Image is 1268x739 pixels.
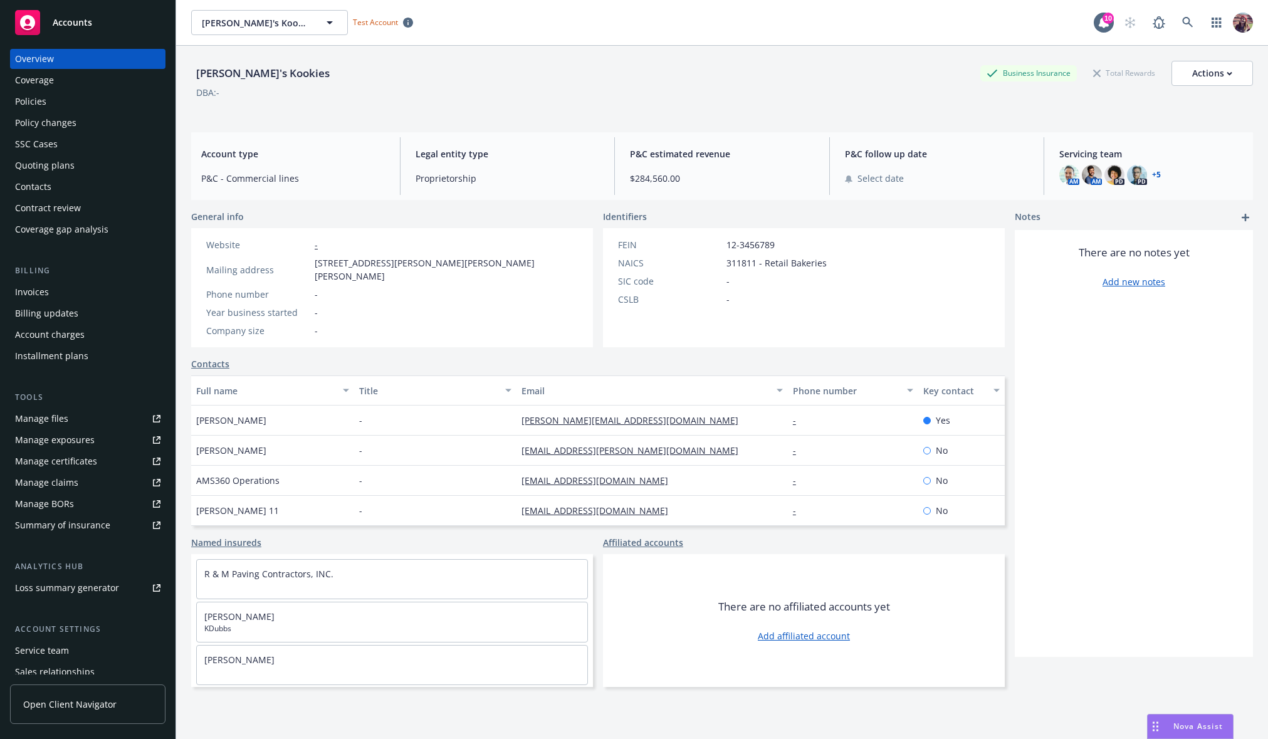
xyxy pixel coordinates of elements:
[204,654,275,666] a: [PERSON_NAME]
[204,568,333,580] a: R & M Paving Contractors, INC.
[726,293,730,306] span: -
[618,293,721,306] div: CSLB
[315,324,318,337] span: -
[15,70,54,90] div: Coverage
[15,155,75,176] div: Quoting plans
[1192,61,1232,85] div: Actions
[1104,165,1124,185] img: photo
[10,494,165,514] a: Manage BORs
[206,238,310,251] div: Website
[1015,210,1040,225] span: Notes
[603,536,683,549] a: Affiliated accounts
[10,662,165,682] a: Sales relationships
[630,172,814,185] span: $284,560.00
[196,474,280,487] span: AMS360 Operations
[53,18,92,28] span: Accounts
[196,414,266,427] span: [PERSON_NAME]
[191,375,354,406] button: Full name
[1148,715,1163,738] div: Drag to move
[758,629,850,642] a: Add affiliated account
[10,198,165,218] a: Contract review
[857,172,904,185] span: Select date
[10,391,165,404] div: Tools
[1175,10,1200,35] a: Search
[10,560,165,573] div: Analytics hub
[10,430,165,450] a: Manage exposures
[1079,245,1190,260] span: There are no notes yet
[348,16,418,29] span: Test Account
[788,375,918,406] button: Phone number
[936,474,948,487] span: No
[15,515,110,535] div: Summary of insurance
[1103,13,1114,24] div: 10
[618,256,721,270] div: NAICS
[1059,165,1079,185] img: photo
[1173,721,1223,731] span: Nova Assist
[10,451,165,471] a: Manage certificates
[10,303,165,323] a: Billing updates
[1171,61,1253,86] button: Actions
[603,210,647,223] span: Identifiers
[793,414,806,426] a: -
[416,147,599,160] span: Legal entity type
[10,641,165,661] a: Service team
[726,238,775,251] span: 12-3456789
[191,357,229,370] a: Contacts
[10,325,165,345] a: Account charges
[354,375,517,406] button: Title
[618,275,721,288] div: SIC code
[1059,147,1243,160] span: Servicing team
[1103,275,1165,288] a: Add new notes
[15,473,78,493] div: Manage claims
[1082,165,1102,185] img: photo
[1127,165,1147,185] img: photo
[15,578,119,598] div: Loss summary generator
[315,306,318,319] span: -
[15,346,88,366] div: Installment plans
[521,414,748,426] a: [PERSON_NAME][EMAIL_ADDRESS][DOMAIN_NAME]
[359,474,362,487] span: -
[1147,714,1234,739] button: Nova Assist
[793,444,806,456] a: -
[191,65,335,81] div: [PERSON_NAME]'s Kookies
[918,375,1005,406] button: Key contact
[793,474,806,486] a: -
[10,5,165,40] a: Accounts
[936,414,950,427] span: Yes
[936,444,948,457] span: No
[726,275,730,288] span: -
[191,10,348,35] button: [PERSON_NAME]'s Kookies
[521,444,748,456] a: [EMAIL_ADDRESS][PERSON_NAME][DOMAIN_NAME]
[10,92,165,112] a: Policies
[980,65,1077,81] div: Business Insurance
[10,49,165,69] a: Overview
[15,49,54,69] div: Overview
[15,430,95,450] div: Manage exposures
[1152,171,1161,179] a: +5
[196,86,219,99] div: DBA: -
[10,155,165,176] a: Quoting plans
[15,409,68,429] div: Manage files
[191,536,261,549] a: Named insureds
[10,409,165,429] a: Manage files
[196,384,335,397] div: Full name
[15,325,85,345] div: Account charges
[315,256,578,283] span: [STREET_ADDRESS][PERSON_NAME][PERSON_NAME][PERSON_NAME]
[15,92,46,112] div: Policies
[516,375,788,406] button: Email
[521,384,769,397] div: Email
[936,504,948,517] span: No
[10,473,165,493] a: Manage claims
[15,494,74,514] div: Manage BORs
[353,17,398,28] span: Test Account
[204,611,275,622] a: [PERSON_NAME]
[196,444,266,457] span: [PERSON_NAME]
[315,239,318,251] a: -
[618,238,721,251] div: FEIN
[359,384,498,397] div: Title
[845,147,1029,160] span: P&C follow up date
[201,172,385,185] span: P&C - Commercial lines
[359,444,362,457] span: -
[15,134,58,154] div: SSC Cases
